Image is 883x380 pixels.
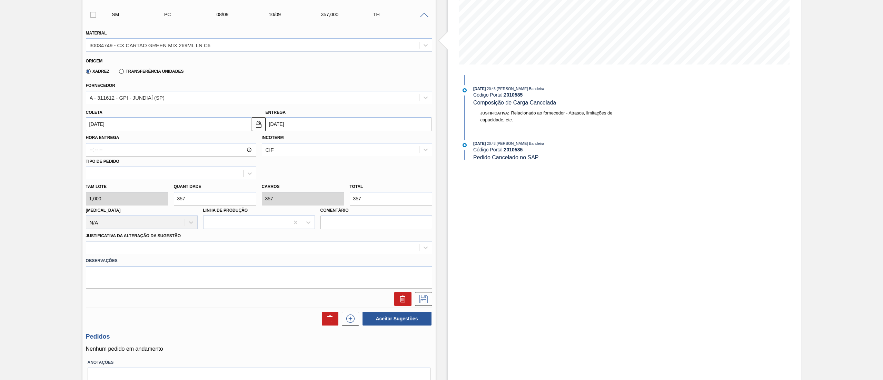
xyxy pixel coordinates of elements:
[267,12,327,17] div: 10/09/2025
[266,147,274,153] div: CIF
[486,87,496,91] span: - 20:43
[86,31,107,36] label: Material
[252,117,266,131] button: locked
[255,120,263,128] img: locked
[262,135,284,140] label: Incoterm
[411,292,432,306] div: Salvar Sugestão
[86,333,432,340] h3: Pedidos
[473,141,486,146] span: [DATE]
[473,87,486,91] span: [DATE]
[486,142,496,146] span: - 20:43
[119,69,183,74] label: Transferência Unidades
[88,358,430,368] label: Anotações
[90,94,165,100] div: A - 311612 - GPI - JUNDIAÍ (SP)
[86,159,119,164] label: Tipo de pedido
[359,311,432,326] div: Aceitar Sugestões
[320,206,432,216] label: Comentário
[90,42,211,48] div: 30034749 - CX CARTAO GREEN MIX 269ML LN C6
[86,233,181,238] label: Justificativa da Alteração da Sugestão
[86,69,110,74] label: Xadrez
[86,59,103,63] label: Origem
[319,12,379,17] div: 357,000
[496,87,544,91] span: : [PERSON_NAME] Bandeira
[504,92,523,98] strong: 2010585
[215,12,274,17] div: 08/09/2025
[86,208,121,213] label: [MEDICAL_DATA]
[86,117,252,131] input: dd/mm/yyyy
[338,312,359,326] div: Nova sugestão
[86,110,102,115] label: Coleta
[371,12,431,17] div: TH
[473,100,556,106] span: Composição de Carga Cancelada
[203,208,248,213] label: Linha de Produção
[496,141,544,146] span: : [PERSON_NAME] Bandeira
[266,117,431,131] input: dd/mm/yyyy
[86,346,432,352] p: Nenhum pedido em andamento
[262,184,280,189] label: Carros
[162,12,222,17] div: Pedido de Compra
[318,312,338,326] div: Excluir Sugestões
[363,312,431,326] button: Aceitar Sugestões
[480,111,509,115] span: Justificativa:
[86,256,432,266] label: Observações
[110,12,170,17] div: Sugestão Manual
[473,147,637,152] div: Código Portal:
[86,83,115,88] label: Fornecedor
[504,147,523,152] strong: 2010585
[463,88,467,92] img: atual
[473,154,538,160] span: Pedido Cancelado no SAP
[350,184,363,189] label: Total
[86,133,256,143] label: Hora Entrega
[473,92,637,98] div: Código Portal:
[174,184,201,189] label: Quantidade
[266,110,286,115] label: Entrega
[86,182,168,192] label: Tam lote
[391,292,411,306] div: Excluir Sugestão
[480,110,613,122] span: Relacionado ao fornecedor - Atrasos, limitações de capacidade, etc.
[463,143,467,147] img: atual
